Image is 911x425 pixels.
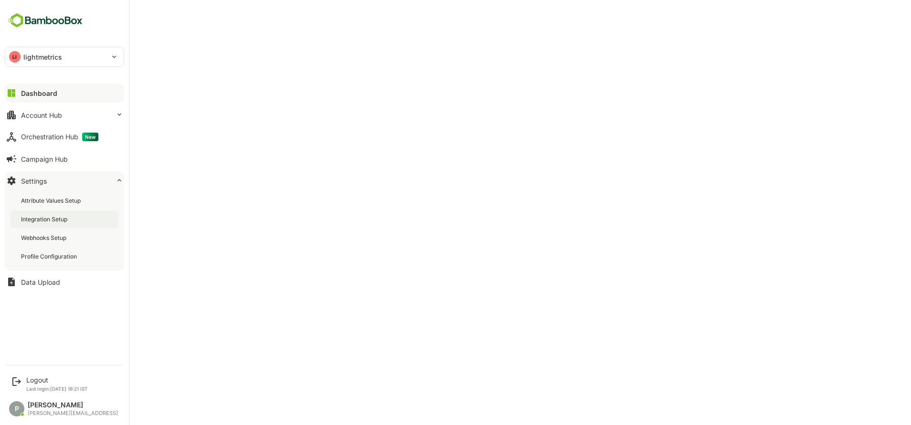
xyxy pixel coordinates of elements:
button: Account Hub [5,105,124,124]
div: P [9,401,24,416]
div: Settings [21,177,47,185]
div: Webhooks Setup [21,234,68,242]
div: Dashboard [21,89,57,97]
div: Attribute Values Setup [21,197,83,205]
button: Orchestration HubNew [5,127,124,146]
div: [PERSON_NAME][EMAIL_ADDRESS] [28,410,118,416]
div: Campaign Hub [21,155,68,163]
div: Data Upload [21,278,60,286]
img: BambooboxFullLogoMark.5f36c76dfaba33ec1ec1367b70bb1252.svg [5,11,85,30]
button: Settings [5,171,124,190]
p: Last login: [DATE] 18:21 IST [26,386,88,392]
button: Data Upload [5,272,124,291]
div: LI [9,51,21,62]
button: Dashboard [5,83,124,103]
div: Logout [26,376,88,384]
div: Account Hub [21,111,62,119]
span: New [82,133,98,141]
div: Profile Configuration [21,252,79,260]
p: lightmetrics [23,52,63,62]
button: Campaign Hub [5,149,124,168]
div: Integration Setup [21,215,69,223]
div: Orchestration Hub [21,133,98,141]
div: LIlightmetrics [5,47,124,66]
div: [PERSON_NAME] [28,401,118,409]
